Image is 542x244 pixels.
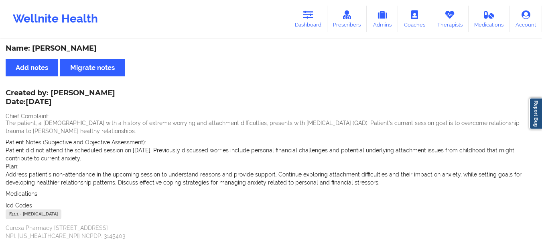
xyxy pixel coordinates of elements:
[398,6,431,32] a: Coaches
[6,97,115,107] p: Date: [DATE]
[6,170,536,187] p: Address patient's non-attendance in the upcoming session to understand reasons and provide suppor...
[60,59,125,76] button: Migrate notes
[6,146,536,162] p: Patient did not attend the scheduled session on [DATE]. Previously discussed worries include pers...
[510,6,542,32] a: Account
[6,113,49,119] span: Chief Complaint:
[6,59,58,76] button: Add notes
[6,119,536,135] p: The patient, a [DEMOGRAPHIC_DATA] with a history of extreme worrying and attachment difficulties,...
[289,6,327,32] a: Dashboard
[367,6,398,32] a: Admins
[431,6,469,32] a: Therapists
[6,191,37,197] span: Medications
[6,44,536,53] div: Name: [PERSON_NAME]
[6,89,115,107] div: Created by: [PERSON_NAME]
[6,139,146,146] span: Patient Notes (Subjective and Objective Assessment):
[6,202,32,209] span: Icd Codes
[6,209,61,219] div: F41.1 - [MEDICAL_DATA]
[529,98,542,129] a: Report Bug
[6,224,536,240] p: Curexa Pharmacy [STREET_ADDRESS] NPI: [US_HEALTHCARE_NPI] NCPDP: 3145403
[469,6,510,32] a: Medications
[327,6,367,32] a: Prescribers
[6,163,18,170] span: Plan:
